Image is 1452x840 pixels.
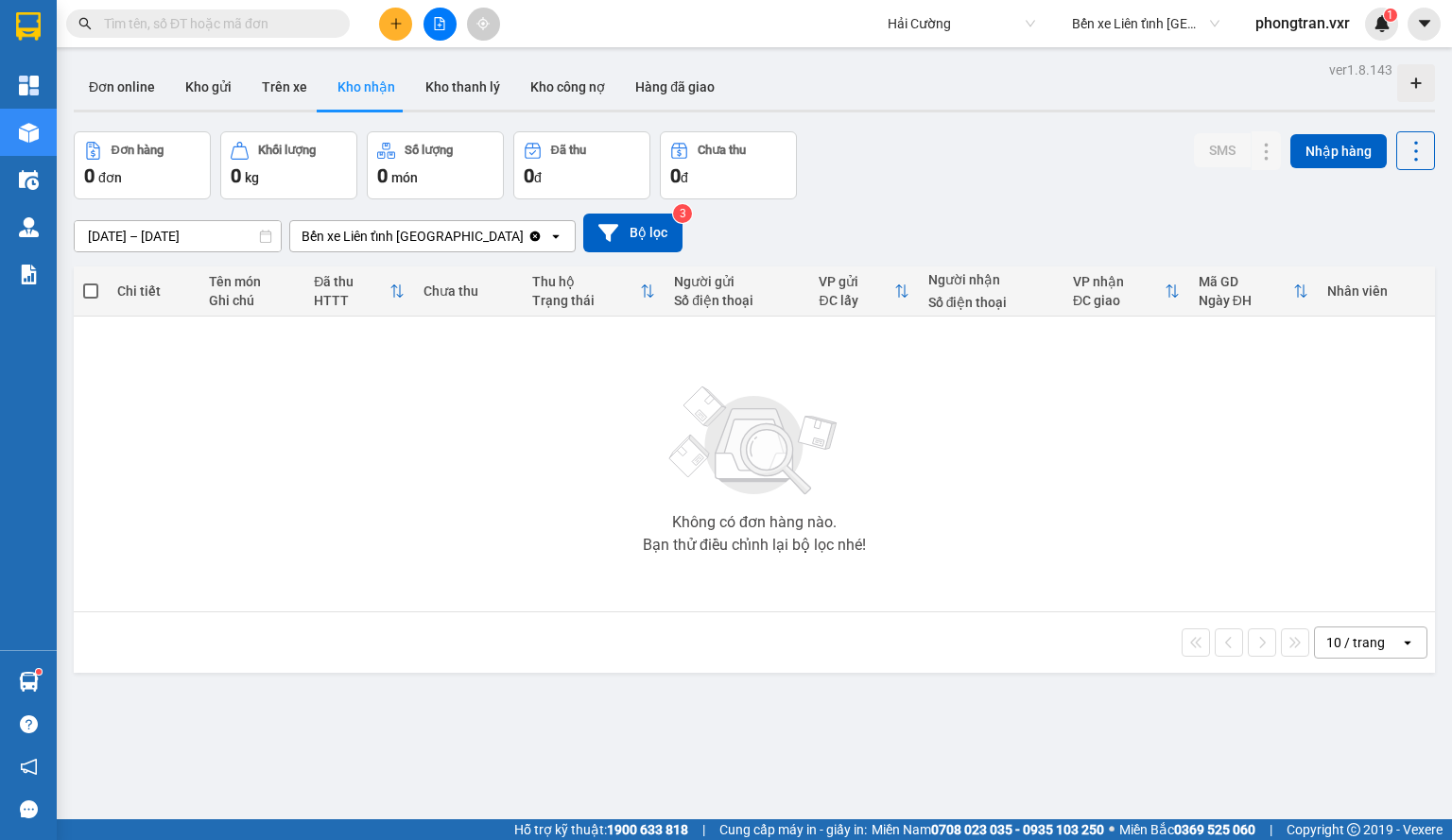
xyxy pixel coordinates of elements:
[513,131,650,199] button: Đã thu0đ
[389,17,403,30] span: plus
[1270,819,1272,840] span: |
[526,227,527,246] input: Selected Bến xe Liên tỉnh Đắk Lắk.
[931,822,1104,837] strong: 0708 023 035 - 0935 103 250
[19,265,39,284] img: solution-icon
[620,64,730,110] button: Hàng đã giao
[19,123,39,143] img: warehouse-icon
[1408,8,1441,41] button: caret-down
[379,8,412,41] button: plus
[322,64,410,110] button: Kho nhận
[423,8,457,41] button: file-add
[514,819,688,840] span: Hỗ trợ kỹ thuật:
[476,17,490,30] span: aim
[258,144,316,157] div: Khối lượng
[660,131,797,199] button: Chưa thu0đ
[19,217,39,237] img: warehouse-icon
[1240,11,1365,35] span: phongtran.vxr
[78,17,92,30] span: search
[367,131,504,199] button: Số lượng0món
[928,272,1054,287] div: Người nhận
[75,221,281,251] input: Select a date range.
[674,293,800,308] div: Số điện thoại
[423,283,513,299] div: Chưa thu
[809,266,918,317] th: Toggle SortBy
[19,672,39,692] img: warehouse-icon
[527,229,543,244] svg: Clear value
[1063,266,1189,317] th: Toggle SortBy
[209,293,295,308] div: Ghi chú
[1329,60,1392,80] div: ver 1.8.143
[104,13,327,34] input: Tìm tên, số ĐT hoặc mã đơn
[231,164,241,187] span: 0
[1072,9,1219,38] span: Bến xe Liên tỉnh Đắk Lắk
[719,819,867,840] span: Cung cấp máy in - giấy in:
[247,64,322,110] button: Trên xe
[1400,635,1415,650] svg: open
[1174,822,1255,837] strong: 0369 525 060
[1199,293,1293,308] div: Ngày ĐH
[20,715,38,733] span: question-circle
[548,229,563,244] svg: open
[819,274,893,289] div: VP gửi
[583,214,683,252] button: Bộ lọc
[410,64,515,110] button: Kho thanh lý
[220,131,357,199] button: Khối lượng0kg
[888,9,1035,38] span: Hải Cường
[534,170,542,185] span: đ
[1374,15,1391,32] img: icon-new-feature
[304,266,413,317] th: Toggle SortBy
[532,274,641,289] div: Thu hộ
[314,274,389,289] div: Đã thu
[1119,819,1255,840] span: Miền Bắc
[681,170,688,185] span: đ
[19,170,39,190] img: warehouse-icon
[698,144,746,157] div: Chưa thu
[74,131,211,199] button: Đơn hàng0đơn
[391,170,418,185] span: món
[405,144,453,157] div: Số lượng
[314,293,389,308] div: HTTT
[1397,64,1435,102] div: Tạo kho hàng mới
[872,819,1104,840] span: Miền Nam
[20,800,38,818] span: message
[660,375,849,507] img: svg+xml;base64,PHN2ZyBjbGFzcz0ibGlzdC1wbHVnX19zdmciIHhtbG5zPSJodHRwOi8vd3d3LnczLm9yZy8yMDAwL3N2Zy...
[74,64,170,110] button: Đơn online
[819,293,893,308] div: ĐC lấy
[467,8,500,41] button: aim
[302,227,524,246] div: Bến xe Liên tỉnh [GEOGRAPHIC_DATA]
[1387,9,1393,22] span: 1
[672,515,837,530] div: Không có đơn hàng nào.
[117,283,190,299] div: Chi tiết
[98,170,122,185] span: đơn
[20,758,38,776] span: notification
[515,64,620,110] button: Kho công nợ
[1347,823,1360,836] span: copyright
[1189,266,1318,317] th: Toggle SortBy
[1109,826,1115,833] span: ⚪️
[1073,293,1165,308] div: ĐC giao
[1327,283,1426,299] div: Nhân viên
[670,164,681,187] span: 0
[19,76,39,95] img: dashboard-icon
[532,293,641,308] div: Trạng thái
[607,822,688,837] strong: 1900 633 818
[1073,274,1165,289] div: VP nhận
[551,144,586,157] div: Đã thu
[36,669,42,675] sup: 1
[1194,133,1251,167] button: SMS
[702,819,705,840] span: |
[643,538,866,553] div: Bạn thử điều chỉnh lại bộ lọc nhé!
[245,170,259,185] span: kg
[112,144,164,157] div: Đơn hàng
[524,164,534,187] span: 0
[1416,15,1433,32] span: caret-down
[433,17,446,30] span: file-add
[209,274,295,289] div: Tên món
[674,274,800,289] div: Người gửi
[170,64,247,110] button: Kho gửi
[928,295,1054,310] div: Số điện thoại
[523,266,665,317] th: Toggle SortBy
[1384,9,1397,22] sup: 1
[84,164,95,187] span: 0
[1326,633,1385,652] div: 10 / trang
